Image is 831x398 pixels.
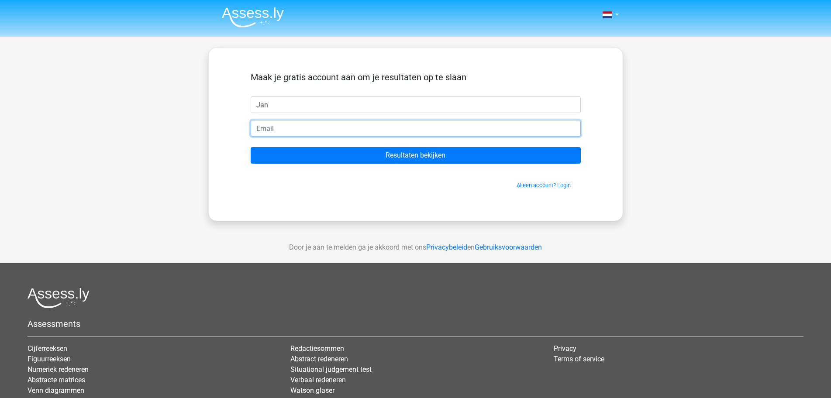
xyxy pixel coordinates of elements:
a: Terms of service [554,355,604,363]
a: Numeriek redeneren [28,365,89,374]
a: Privacy [554,344,576,353]
a: Al een account? Login [517,182,571,189]
a: Watson glaser [290,386,334,395]
a: Gebruiksvoorwaarden [475,243,542,251]
input: Email [251,120,581,137]
a: Situational judgement test [290,365,372,374]
h5: Assessments [28,319,803,329]
a: Verbaal redeneren [290,376,346,384]
img: Assessly logo [28,288,90,308]
h5: Maak je gratis account aan om je resultaten op te slaan [251,72,581,82]
a: Privacybeleid [426,243,467,251]
img: Assessly [222,7,284,27]
a: Cijferreeksen [28,344,67,353]
a: Abstract redeneren [290,355,348,363]
a: Figuurreeksen [28,355,71,363]
input: Voornaam [251,96,581,113]
input: Resultaten bekijken [251,147,581,164]
a: Abstracte matrices [28,376,85,384]
a: Venn diagrammen [28,386,84,395]
a: Redactiesommen [290,344,344,353]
